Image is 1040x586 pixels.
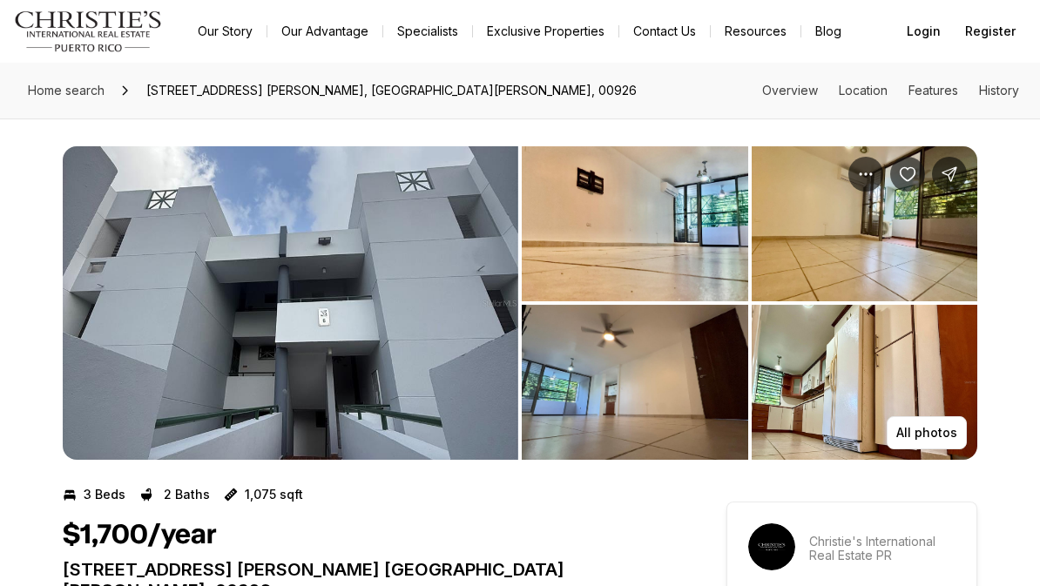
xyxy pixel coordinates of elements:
li: 2 of 5 [522,146,977,460]
div: Listing Photos [63,146,977,460]
a: Exclusive Properties [473,19,618,44]
a: Blog [801,19,855,44]
span: Login [907,24,941,38]
a: Home search [21,77,111,104]
a: Skip to: Features [908,83,958,98]
a: Skip to: History [979,83,1019,98]
img: logo [14,10,163,52]
p: 3 Beds [84,488,125,502]
h1: $1,700/year [63,519,217,552]
a: Skip to: Overview [762,83,818,98]
span: Home search [28,83,105,98]
button: Login [896,14,951,49]
a: Our Story [184,19,267,44]
a: Resources [711,19,800,44]
button: Contact Us [619,19,710,44]
button: View image gallery [752,305,978,460]
button: Share Property: 176 AVE. VICTOR M LABIOSA [932,157,967,192]
button: Register [955,14,1026,49]
a: Skip to: Location [839,83,888,98]
p: All photos [896,426,957,440]
span: [STREET_ADDRESS] [PERSON_NAME], [GEOGRAPHIC_DATA][PERSON_NAME], 00926 [139,77,644,104]
button: Property options [848,157,883,192]
button: View image gallery [522,146,748,301]
nav: Page section menu [762,84,1019,98]
button: View image gallery [522,305,748,460]
li: 1 of 5 [63,146,518,460]
button: Save Property: 176 AVE. VICTOR M LABIOSA [890,157,925,192]
button: View image gallery [752,146,978,301]
button: View image gallery [63,146,518,460]
p: 1,075 sqft [245,488,303,502]
a: Specialists [383,19,472,44]
button: All photos [887,416,967,449]
span: Register [965,24,1016,38]
p: 2 Baths [164,488,210,502]
a: Our Advantage [267,19,382,44]
p: Christie's International Real Estate PR [809,535,956,562]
